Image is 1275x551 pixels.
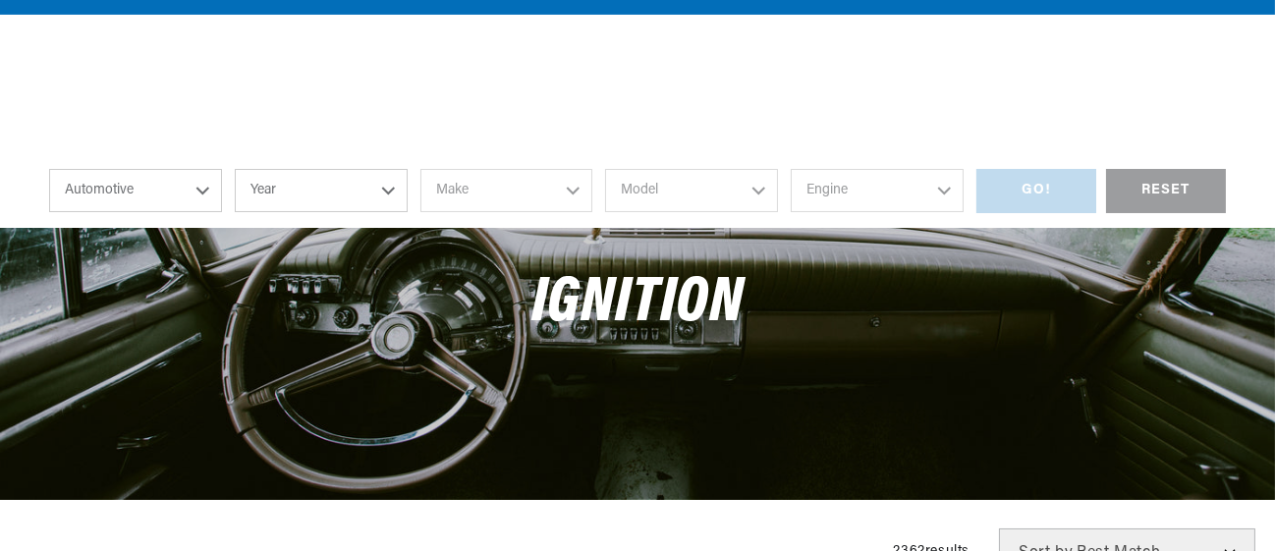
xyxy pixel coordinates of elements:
select: Year [235,169,408,212]
select: Ride Type [49,169,222,212]
div: RESET [1106,169,1226,213]
span: Ignition [531,272,745,336]
select: Engine [791,169,964,212]
select: Make [420,169,593,212]
select: Model [605,169,778,212]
